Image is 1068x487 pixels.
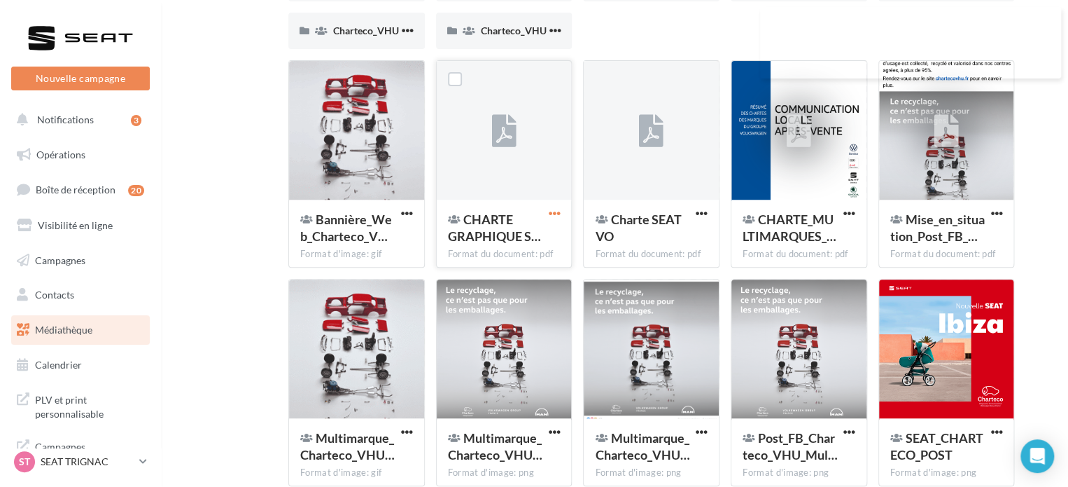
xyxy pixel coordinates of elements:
a: Opérations [8,140,153,170]
span: PLV et print personnalisable [35,390,144,420]
span: Multimarque_Charteco_VHU_Post_RS [448,430,542,462]
span: ST [19,455,30,469]
span: Boîte de réception [36,184,115,196]
span: Post_FB_Charteco_VHU_Multimarque [743,430,838,462]
span: Multimarque_Charteco_VHU_Post_RS - Mise en situation [595,430,689,462]
button: Notifications 3 [8,105,147,135]
div: Format d'image: gif [300,467,413,479]
span: Campagnes [35,254,85,266]
div: Format du document: pdf [595,248,708,261]
div: 20 [128,185,144,196]
a: Calendrier [8,350,153,380]
span: Mise_en_situation_Post_FB_Charteco_MULTIMARQUE [890,212,985,244]
span: Opérations [36,149,85,160]
div: Format d'image: png [448,467,561,479]
a: Boîte de réception20 [8,174,153,205]
span: Multimarque_Charteco_VHU_Bannière_Web_300x600 [300,430,395,462]
a: Campagnes DataOnDemand [8,432,153,473]
a: Médiathèque [8,315,153,345]
p: SEAT TRIGNAC [41,455,134,469]
span: Charteco_VHU [481,25,547,36]
span: Notifications [37,114,94,125]
a: ST SEAT TRIGNAC [11,448,150,475]
a: Visibilité en ligne [8,211,153,240]
a: PLV et print personnalisable [8,385,153,426]
span: Campagnes DataOnDemand [35,437,144,467]
span: Charteco_VHU [333,25,399,36]
div: Format d'image: png [743,467,855,479]
span: Contacts [35,289,74,301]
button: Nouvelle campagne [11,67,150,90]
span: CHARTE GRAPHIQUE SEAT 2025 [448,212,541,244]
span: Bannière_Web_Charteco_VHU_Multimarque [300,212,392,244]
div: Format du document: pdf [743,248,855,261]
div: Format du document: pdf [448,248,561,261]
span: Visibilité en ligne [38,219,113,231]
span: Charte SEAT VO [595,212,681,244]
a: Contacts [8,280,153,310]
a: Campagnes [8,246,153,275]
div: Format d'image: png [890,467,1003,479]
div: 3 [131,115,141,126]
div: Format d'image: gif [300,248,413,261]
div: Open Intercom Messenger [1020,439,1054,473]
div: Format d'image: png [595,467,708,479]
span: CHARTE_MULTIMARQUES_MAJ_24 [743,212,836,244]
span: Médiathèque [35,324,92,336]
span: SEAT_CHARTECO_POST [890,430,983,462]
span: Calendrier [35,359,82,371]
div: Format du document: pdf [890,248,1003,261]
